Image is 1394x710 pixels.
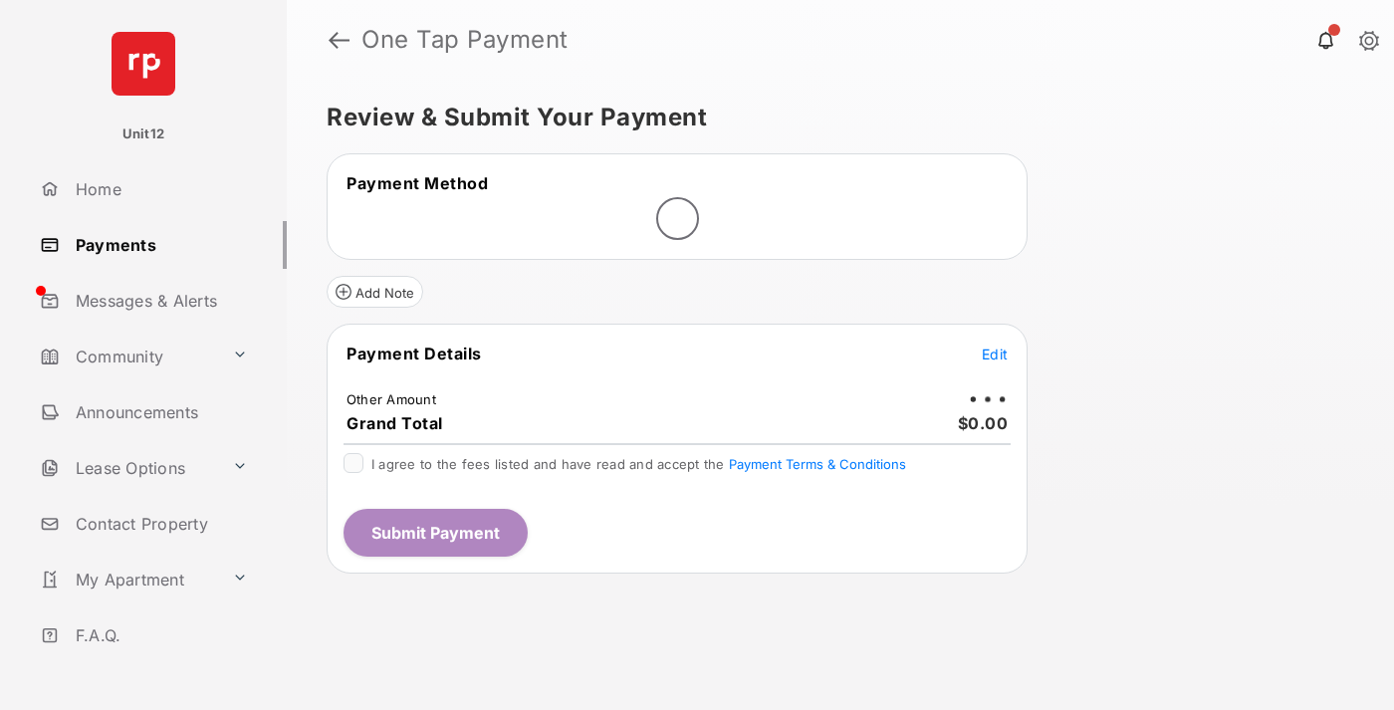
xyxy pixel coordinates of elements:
[32,221,287,269] a: Payments
[122,124,165,144] p: Unit12
[371,456,906,472] span: I agree to the fees listed and have read and accept the
[32,444,224,492] a: Lease Options
[346,390,437,408] td: Other Amount
[32,333,224,380] a: Community
[112,32,175,96] img: svg+xml;base64,PHN2ZyB4bWxucz0iaHR0cDovL3d3dy53My5vcmcvMjAwMC9zdmciIHdpZHRoPSI2NCIgaGVpZ2h0PSI2NC...
[344,509,528,557] button: Submit Payment
[32,500,287,548] a: Contact Property
[347,173,488,193] span: Payment Method
[729,456,906,472] button: I agree to the fees listed and have read and accept the
[32,556,224,603] a: My Apartment
[347,344,482,363] span: Payment Details
[347,413,443,433] span: Grand Total
[361,28,569,52] strong: One Tap Payment
[982,346,1008,362] span: Edit
[982,344,1008,363] button: Edit
[32,388,287,436] a: Announcements
[327,106,1338,129] h5: Review & Submit Your Payment
[32,277,287,325] a: Messages & Alerts
[32,165,287,213] a: Home
[958,413,1009,433] span: $0.00
[32,611,287,659] a: F.A.Q.
[327,276,423,308] button: Add Note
